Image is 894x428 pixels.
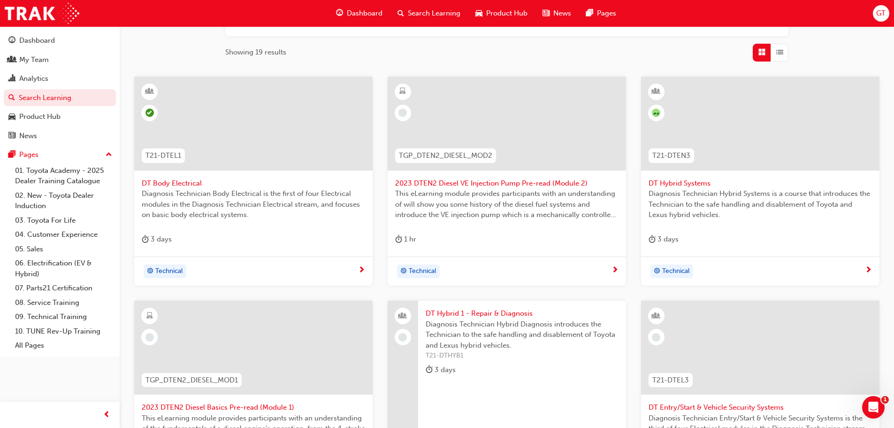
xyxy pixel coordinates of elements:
a: guage-iconDashboard [329,4,390,23]
span: next-icon [611,266,619,275]
a: Search Learning [4,89,116,107]
span: pages-icon [8,151,15,159]
span: TGP_DTEN2_DIESEL_MOD2 [399,150,492,161]
span: up-icon [106,149,112,161]
span: search-icon [397,8,404,19]
img: Trak [5,3,79,24]
span: T21-DTEN3 [652,150,690,161]
div: 3 days [142,233,172,245]
span: learningRecordVerb_NONE-icon [398,333,407,342]
span: guage-icon [8,37,15,45]
span: This eLearning module provides participants with an understanding of will show you some history o... [395,188,619,220]
span: people-icon [8,56,15,64]
span: Technical [409,266,436,277]
span: learningResourceType_INSTRUCTOR_LED-icon [146,86,153,98]
a: 05. Sales [11,242,116,257]
a: news-iconNews [535,4,579,23]
a: My Team [4,51,116,69]
span: 1 [881,396,889,404]
a: News [4,127,116,145]
span: people-icon [399,310,406,322]
a: 02. New - Toyota Dealer Induction [11,188,116,213]
span: car-icon [475,8,482,19]
span: pages-icon [586,8,593,19]
span: target-icon [147,265,153,278]
button: Pages [4,146,116,163]
span: Grid [758,47,765,58]
span: T21-DTEL3 [652,375,689,386]
a: search-iconSearch Learning [390,4,468,23]
span: learningResourceType_INSTRUCTOR_LED-icon [653,310,659,322]
span: car-icon [8,113,15,121]
a: T21-DTEL1DT Body ElectricalDiagnosis Technician Body Electrical is the first of four Electrical m... [134,77,373,286]
span: learningRecordVerb_ATTEND-icon [145,109,154,117]
div: Pages [19,149,38,160]
span: DT Entry/Start & Vehicle Security Systems [649,402,872,413]
span: duration-icon [395,233,402,245]
span: News [553,8,571,19]
span: target-icon [654,265,660,278]
span: T21-DTHYB1 [426,350,619,361]
span: 2023 DTEN2 Diesel VE Injection Pump Pre-read (Module 2) [395,178,619,189]
span: chart-icon [8,75,15,83]
div: News [19,131,37,141]
span: DT Hybrid Systems [649,178,872,189]
span: Dashboard [347,8,382,19]
span: Diagnosis Technician Body Electrical is the first of four Electrical modules in the Diagnosis Tec... [142,188,365,220]
span: Diagnosis Technician Hybrid Diagnosis introduces the Technician to the safe handling and disablem... [426,319,619,351]
div: Dashboard [19,35,55,46]
span: guage-icon [336,8,343,19]
span: next-icon [865,266,872,275]
span: Diagnosis Technician Hybrid Systems is a course that introduces the Technician to the safe handli... [649,188,872,220]
span: Technical [662,266,690,277]
span: news-icon [543,8,550,19]
span: DT Hybrid 1 - Repair & Diagnosis [426,308,619,319]
span: Search Learning [408,8,460,19]
span: prev-icon [103,409,110,421]
a: TGP_DTEN2_DIESEL_MOD22023 DTEN2 Diesel VE Injection Pump Pre-read (Module 2)This eLearning module... [388,77,626,286]
span: learningResourceType_ELEARNING-icon [399,86,406,98]
span: T21-DTEL1 [145,150,181,161]
a: 04. Customer Experience [11,227,116,242]
span: Pages [597,8,616,19]
span: GT [876,8,886,19]
a: 01. Toyota Academy - 2025 Dealer Training Catalogue [11,163,116,188]
span: Showing 19 results [225,47,286,58]
button: DashboardMy TeamAnalyticsSearch LearningProduct HubNews [4,30,116,146]
span: DT Body Electrical [142,178,365,189]
a: Product Hub [4,108,116,125]
div: Analytics [19,73,48,84]
div: Product Hub [19,111,61,122]
span: learningResourceType_INSTRUCTOR_LED-icon [653,86,659,98]
a: 03. Toyota For Life [11,213,116,228]
span: learningRecordVerb_NONE-icon [398,109,407,117]
a: All Pages [11,338,116,353]
span: duration-icon [426,364,433,376]
a: pages-iconPages [579,4,624,23]
div: 1 hr [395,233,416,245]
div: 3 days [426,364,456,376]
span: next-icon [358,266,365,275]
a: Analytics [4,70,116,87]
a: null-iconT21-DTEN3DT Hybrid SystemsDiagnosis Technician Hybrid Systems is a course that introduce... [641,77,879,286]
span: TGP_DTEN2_DIESEL_MOD1 [145,375,238,386]
iframe: Intercom live chat [862,396,885,419]
span: target-icon [400,265,407,278]
a: 09. Technical Training [11,310,116,324]
span: duration-icon [649,233,656,245]
a: 07. Parts21 Certification [11,281,116,296]
a: 08. Service Training [11,296,116,310]
span: learningRecordVerb_NONE-icon [652,333,660,342]
a: Dashboard [4,32,116,49]
span: 2023 DTEN2 Diesel Basics Pre-read (Module 1) [142,402,365,413]
span: Technical [155,266,183,277]
span: learningRecordVerb_NONE-icon [145,333,154,342]
a: 10. TUNE Rev-Up Training [11,324,116,339]
a: 06. Electrification (EV & Hybrid) [11,256,116,281]
div: My Team [19,54,49,65]
span: duration-icon [142,233,149,245]
div: 3 days [649,233,679,245]
span: List [776,47,783,58]
span: null-icon [652,109,660,117]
